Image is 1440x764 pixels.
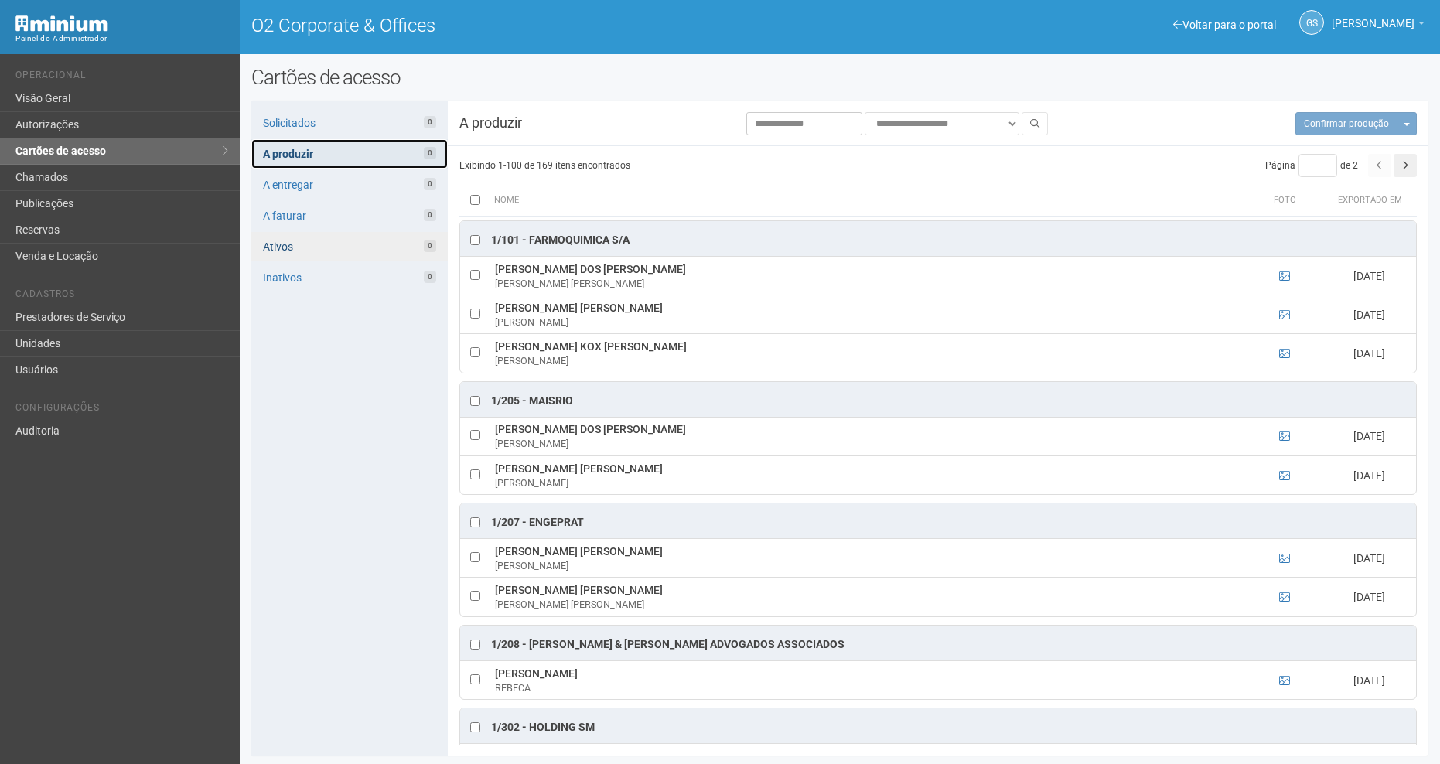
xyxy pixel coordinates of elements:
[1353,309,1385,321] span: [DATE]
[491,417,1246,455] td: [PERSON_NAME] DOS [PERSON_NAME]
[491,578,1246,616] td: [PERSON_NAME] [PERSON_NAME]
[1279,347,1290,360] a: Ver foto
[1279,270,1290,282] a: Ver foto
[1353,430,1385,442] span: [DATE]
[15,288,228,305] li: Cadastros
[1353,270,1385,282] span: [DATE]
[1353,674,1385,687] span: [DATE]
[1338,195,1402,205] span: Exportado em
[15,70,228,86] li: Operacional
[495,354,1242,368] div: [PERSON_NAME]
[1353,552,1385,564] span: [DATE]
[251,15,828,36] h1: O2 Corporate & Offices
[491,539,1246,578] td: [PERSON_NAME] [PERSON_NAME]
[491,394,573,409] div: 1/205 - MAISRIO
[1173,19,1276,31] a: Voltar para o portal
[251,201,448,230] a: A faturar0
[495,315,1242,329] div: [PERSON_NAME]
[15,32,228,46] div: Painel do Administrador
[15,15,108,32] img: Minium
[1353,347,1385,360] span: [DATE]
[491,660,1246,699] td: [PERSON_NAME]
[495,437,1242,451] div: [PERSON_NAME]
[490,185,1247,216] th: Nome
[251,263,448,292] a: Inativos0
[495,476,1242,490] div: [PERSON_NAME]
[1279,309,1290,321] a: Ver foto
[1299,10,1324,35] a: GS
[1353,591,1385,603] span: [DATE]
[495,277,1242,291] div: [PERSON_NAME] [PERSON_NAME]
[1279,469,1290,482] a: Ver foto
[1279,591,1290,603] a: Ver foto
[495,598,1242,612] div: [PERSON_NAME] [PERSON_NAME]
[1279,430,1290,442] a: Ver foto
[491,295,1246,334] td: [PERSON_NAME] [PERSON_NAME]
[491,233,630,248] div: 1/101 - FARMOQUIMICA S/A
[1332,2,1414,29] span: Gabriela Souza
[424,178,436,190] span: 0
[1353,469,1385,482] span: [DATE]
[1279,674,1290,687] a: Ver foto
[495,681,1242,695] div: REBECA
[1247,185,1324,216] th: Foto
[459,160,630,171] span: Exibindo 1-100 de 169 itens encontrados
[251,139,448,169] a: A produzir0
[491,720,595,735] div: 1/302 - HOLDING SM
[251,108,448,138] a: Solicitados0
[251,232,448,261] a: Ativos0
[15,402,228,418] li: Configurações
[448,116,611,130] h3: A produzir
[1332,19,1425,32] a: [PERSON_NAME]
[424,271,436,283] span: 0
[491,257,1246,295] td: [PERSON_NAME] DOS [PERSON_NAME]
[424,147,436,159] span: 0
[424,116,436,128] span: 0
[491,637,845,653] div: 1/208 - [PERSON_NAME] & [PERSON_NAME] Advogados Associados
[424,240,436,252] span: 0
[491,455,1246,494] td: [PERSON_NAME] [PERSON_NAME]
[251,170,448,200] a: A entregar0
[491,334,1246,373] td: [PERSON_NAME] KOX [PERSON_NAME]
[491,515,584,530] div: 1/207 - ENGEPRAT
[424,209,436,221] span: 0
[1265,160,1358,171] span: Página de 2
[1279,552,1290,564] a: Ver foto
[495,559,1242,573] div: [PERSON_NAME]
[251,66,1428,89] h2: Cartões de acesso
